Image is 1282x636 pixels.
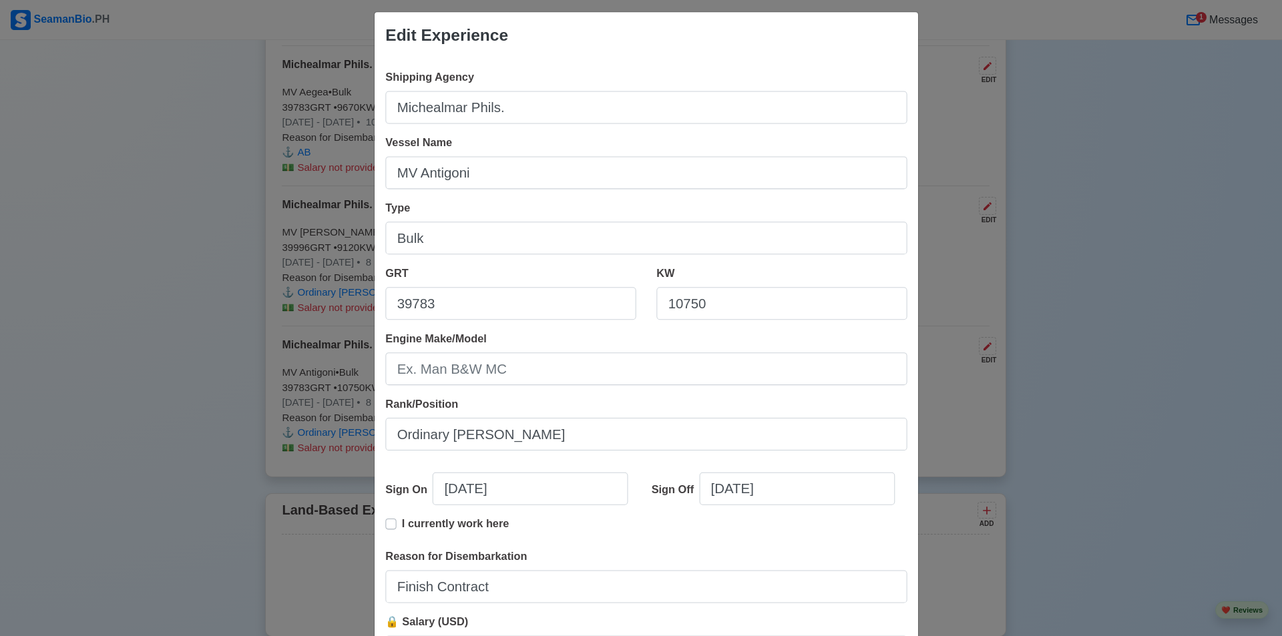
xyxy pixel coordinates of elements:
input: 33922 [385,287,636,320]
input: Bulk, Container, etc. [385,222,907,254]
span: Rank/Position [385,398,458,410]
span: Type [385,202,410,214]
input: 8000 [656,287,907,320]
div: Edit Experience [385,23,508,48]
span: Vessel Name [385,137,452,148]
span: KW [656,268,674,279]
input: Ex: Dolce Vita [385,156,907,189]
div: Sign On [385,481,433,497]
span: Shipping Agency [385,71,474,83]
input: Ex: Global Gateway [385,91,907,124]
input: Your reason for disembarkation... [385,571,907,603]
span: Reason for Disembarkation [385,551,527,562]
span: Engine Make/Model [385,333,486,344]
input: Ex. Man B&W MC [385,352,907,385]
p: I currently work here [401,516,509,532]
div: Sign Off [651,481,699,497]
span: 🔒 Salary (USD) [385,616,468,627]
input: Ex: Third Officer or 3/OFF [385,418,907,450]
span: GRT [385,268,408,279]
